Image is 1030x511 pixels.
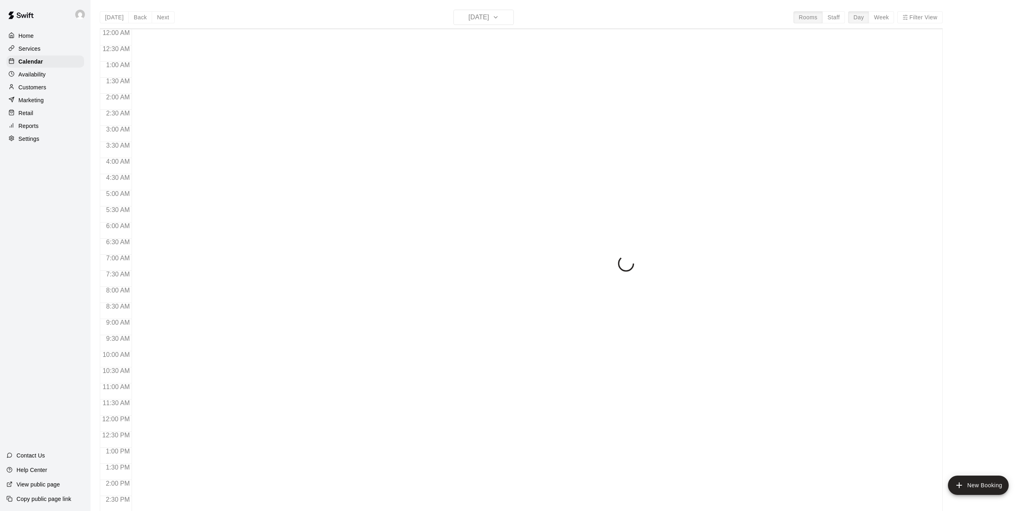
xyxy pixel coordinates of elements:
span: 2:30 PM [104,496,132,503]
p: Availability [19,70,46,78]
span: 12:00 AM [101,29,132,36]
a: Home [6,30,84,42]
span: 10:30 AM [101,367,132,374]
button: add [948,476,1009,495]
a: Calendar [6,56,84,68]
span: 9:00 AM [104,319,132,326]
p: View public page [16,480,60,488]
span: 4:00 AM [104,158,132,165]
span: 12:30 AM [101,45,132,52]
img: Joe Florio [75,10,85,19]
a: Services [6,43,84,55]
p: Customers [19,83,46,91]
p: Help Center [16,466,47,474]
a: Marketing [6,94,84,106]
p: Contact Us [16,451,45,459]
span: 6:30 AM [104,239,132,245]
span: 11:00 AM [101,383,132,390]
span: 8:00 AM [104,287,132,294]
p: Services [19,45,41,53]
span: 5:30 AM [104,206,132,213]
span: 3:00 AM [104,126,132,133]
span: 1:30 AM [104,78,132,84]
span: 1:30 PM [104,464,132,471]
span: 1:00 AM [104,62,132,68]
span: 7:00 AM [104,255,132,262]
span: 1:00 PM [104,448,132,455]
span: 2:30 AM [104,110,132,117]
span: 5:00 AM [104,190,132,197]
span: 3:30 AM [104,142,132,149]
a: Retail [6,107,84,119]
span: 2:00 AM [104,94,132,101]
span: 6:00 AM [104,223,132,229]
a: Reports [6,120,84,132]
span: 12:30 PM [100,432,132,439]
div: Joe Florio [74,6,91,23]
p: Copy public page link [16,495,71,503]
span: 4:30 AM [104,174,132,181]
p: Reports [19,122,39,130]
span: 9:30 AM [104,335,132,342]
span: 8:30 AM [104,303,132,310]
p: Calendar [19,58,43,66]
p: Marketing [19,96,44,104]
span: 2:00 PM [104,480,132,487]
p: Retail [19,109,33,117]
a: Customers [6,81,84,93]
p: Settings [19,135,39,143]
a: Availability [6,68,84,80]
a: Settings [6,133,84,145]
span: 7:30 AM [104,271,132,278]
span: 10:00 AM [101,351,132,358]
span: 12:00 PM [100,416,132,422]
span: 11:30 AM [101,400,132,406]
p: Home [19,32,34,40]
